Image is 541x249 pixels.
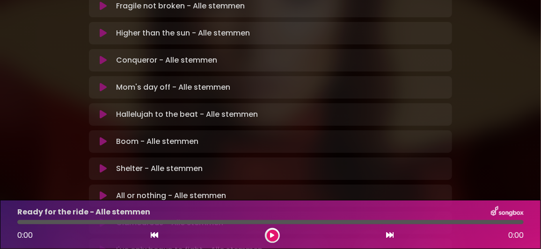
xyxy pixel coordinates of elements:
img: songbox-logo-white.png [491,206,524,218]
p: Mom's day off - Alle stemmen [116,82,230,93]
p: Boom - Alle stemmen [116,136,198,147]
span: 0:00 [508,230,524,241]
p: Conqueror - Alle stemmen [116,55,217,66]
p: Shelter - Alle stemmen [116,163,203,174]
p: Hallelujah to the beat - Alle stemmen [116,109,258,120]
p: Ready for the ride - Alle stemmen [17,206,150,218]
p: All or nothing - Alle stemmen [116,190,226,201]
p: Higher than the sun - Alle stemmen [116,28,250,39]
p: Fragile not broken - Alle stemmen [116,0,245,12]
span: 0:00 [17,230,33,241]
